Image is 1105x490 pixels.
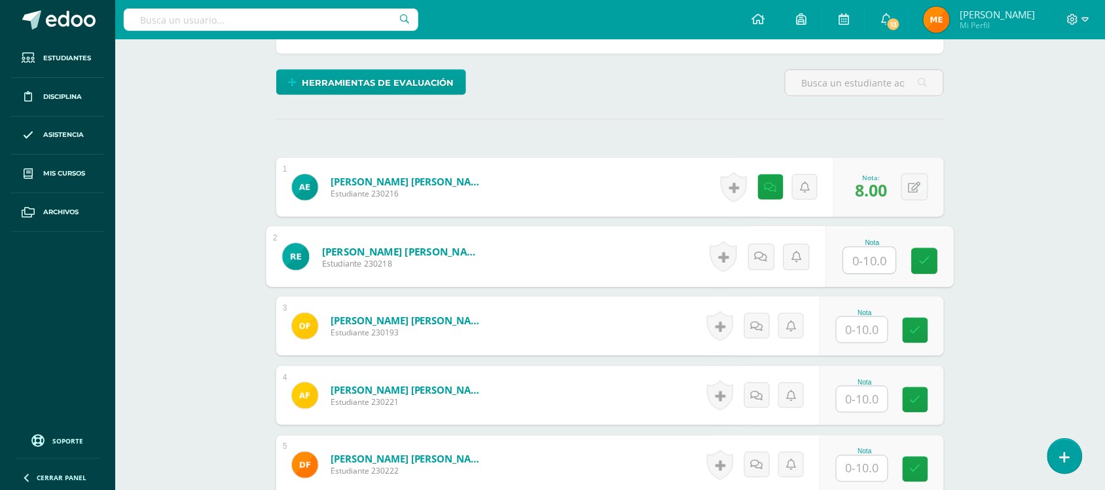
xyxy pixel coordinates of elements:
[53,436,84,445] span: Soporte
[331,466,488,477] span: Estudiante 230222
[836,309,894,316] div: Nota
[836,448,894,455] div: Nota
[43,168,85,179] span: Mis cursos
[855,173,887,182] div: Nota:
[322,244,484,258] a: [PERSON_NAME] [PERSON_NAME]
[331,396,488,407] span: Estudiante 230221
[124,9,418,31] input: Busca un usuario...
[43,53,91,64] span: Estudiantes
[10,78,105,117] a: Disciplina
[786,70,943,96] input: Busca un estudiante aquí...
[322,258,484,270] span: Estudiante 230218
[282,243,309,270] img: 54f51a2274670b6ba0bc3662b28504e2.png
[10,117,105,155] a: Asistencia
[837,456,888,481] input: 0-10.0
[855,179,887,201] span: 8.00
[924,7,950,33] img: 700be974b67557735c3dfbb131833c31.png
[843,239,903,246] div: Nota
[302,71,454,95] span: Herramientas de evaluación
[331,383,488,396] a: [PERSON_NAME] [PERSON_NAME]
[43,130,84,140] span: Asistencia
[331,188,488,199] span: Estudiante 230216
[331,175,488,188] a: [PERSON_NAME] [PERSON_NAME]
[292,452,318,478] img: 0c37aa8c9e7304c1d3407f718105d183.png
[43,207,79,217] span: Archivos
[16,431,100,449] a: Soporte
[37,473,86,482] span: Cerrar panel
[331,314,488,327] a: [PERSON_NAME] [PERSON_NAME]
[836,379,894,386] div: Nota
[292,313,318,339] img: 50e54f660a42e51da7d6a58b3ed086cf.png
[837,386,888,412] input: 0-10.0
[10,155,105,193] a: Mis cursos
[331,453,488,466] a: [PERSON_NAME] [PERSON_NAME]
[331,327,488,338] span: Estudiante 230193
[276,69,466,95] a: Herramientas de evaluación
[292,174,318,200] img: 3907c71adfaaf69bd960319c2fb2f660.png
[960,20,1035,31] span: Mi Perfil
[292,383,318,409] img: ed5167b1a05974703fcbcc28102d96ba.png
[886,17,901,31] span: 13
[43,92,82,102] span: Disciplina
[960,8,1035,21] span: [PERSON_NAME]
[10,39,105,78] a: Estudiantes
[10,193,105,232] a: Archivos
[844,248,896,274] input: 0-10.0
[837,317,888,343] input: 0-10.0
